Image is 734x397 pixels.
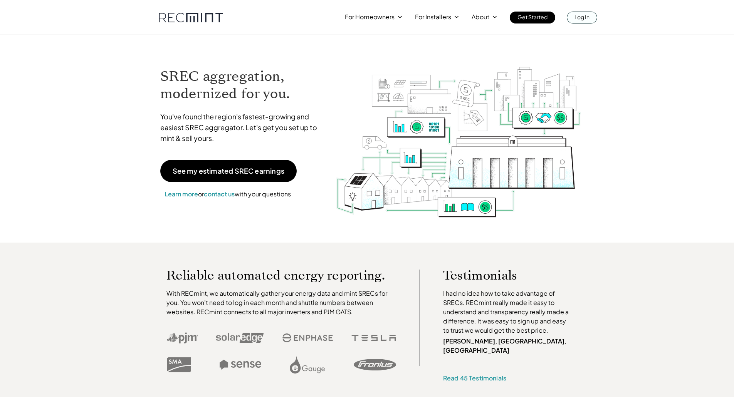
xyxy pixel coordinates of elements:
[443,289,573,335] p: I had no idea how to take advantage of SRECs. RECmint really made it easy to understand and trans...
[166,270,396,281] p: Reliable automated energy reporting.
[160,111,324,144] p: You've found the region's fastest-growing and easiest SREC aggregator. Let's get you set up to mi...
[336,47,581,219] img: RECmint value cycle
[415,12,451,22] p: For Installers
[160,189,295,199] p: or with your questions
[472,12,489,22] p: About
[160,160,297,182] a: See my estimated SREC earnings
[517,12,548,22] p: Get Started
[160,68,324,102] h1: SREC aggregation, modernized for you.
[567,12,597,23] a: Log In
[443,337,573,355] p: [PERSON_NAME], [GEOGRAPHIC_DATA], [GEOGRAPHIC_DATA]
[165,190,198,198] a: Learn more
[345,12,395,22] p: For Homeowners
[173,168,284,174] p: See my estimated SREC earnings
[166,289,396,317] p: With RECmint, we automatically gather your energy data and mint SRECs for you. You won't need to ...
[574,12,590,22] p: Log In
[204,190,235,198] a: contact us
[510,12,555,23] a: Get Started
[443,374,506,382] a: Read 45 Testimonials
[443,270,558,281] p: Testimonials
